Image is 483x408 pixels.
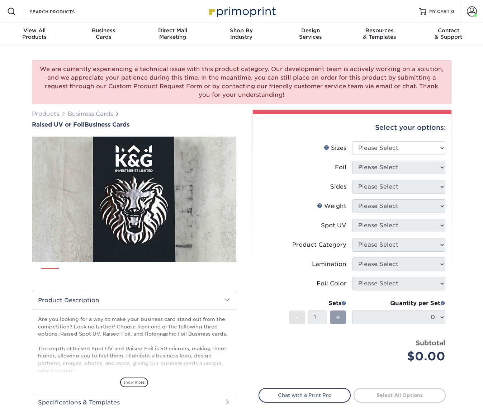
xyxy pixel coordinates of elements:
span: Business [69,27,138,34]
a: Direct MailMarketing [138,23,207,46]
input: SEARCH PRODUCTS..... [29,7,99,16]
img: Business Cards 03 [89,265,107,283]
img: Business Cards 04 [113,265,131,283]
div: Weight [317,202,346,210]
div: $0.00 [357,348,445,365]
span: Design [276,27,345,34]
img: Business Cards 02 [65,265,83,283]
span: - [295,312,299,323]
a: DesignServices [276,23,345,46]
a: Business Cards [68,110,113,117]
img: Business Cards 05 [137,265,155,283]
img: Primoprint [206,4,278,19]
a: BusinessCards [69,23,138,46]
span: MY CART [429,9,450,15]
div: Industry [207,27,276,40]
span: show more [120,378,148,387]
span: Direct Mail [138,27,207,34]
div: Product Category [292,241,346,249]
img: Business Cards 06 [161,265,179,283]
img: Business Cards 08 [209,265,227,283]
div: Sizes [324,144,346,152]
strong: Subtotal [416,339,445,347]
h1: Business Cards [32,121,236,128]
div: Sides [330,182,346,191]
span: 0 [451,9,454,14]
span: + [336,312,340,323]
div: Sets [289,299,346,308]
div: & Templates [345,27,414,40]
div: Services [276,27,345,40]
a: Chat with a Print Pro [259,388,351,402]
a: Shop ByIndustry [207,23,276,46]
a: Resources& Templates [345,23,414,46]
span: Resources [345,27,414,34]
span: Raised UV or Foil [32,121,85,128]
div: Select your options: [259,114,446,141]
div: Marketing [138,27,207,40]
div: Foil Color [317,279,346,288]
a: Products [32,110,59,117]
h2: Product Description [32,291,236,309]
div: Spot UV [321,221,346,230]
img: Business Cards 01 [41,265,59,283]
img: Business Cards 07 [185,265,203,283]
div: Foil [335,163,346,172]
a: Select All Options [354,388,446,402]
span: Contact [414,27,483,34]
div: Lamination [312,260,346,269]
img: Raised UV or Foil 01 [32,97,236,302]
div: Quantity per Set [352,299,445,308]
div: & Support [414,27,483,40]
div: Cards [69,27,138,40]
a: Contact& Support [414,23,483,46]
div: We are currently experiencing a technical issue with this product category. Our development team ... [32,60,451,104]
a: Raised UV or FoilBusiness Cards [32,121,236,128]
span: Shop By [207,27,276,34]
